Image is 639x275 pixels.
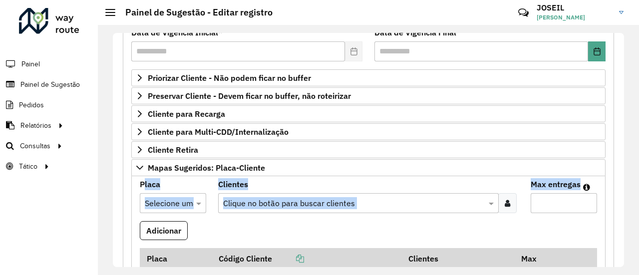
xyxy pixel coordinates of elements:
span: Tático [19,161,37,172]
a: Mapas Sugeridos: Placa-Cliente [131,159,606,176]
th: Clientes [402,248,515,269]
a: Cliente Retira [131,141,606,158]
span: Preservar Cliente - Devem ficar no buffer, não roteirizar [148,92,351,100]
span: Cliente para Recarga [148,110,225,118]
a: Cliente para Multi-CDD/Internalização [131,123,606,140]
span: Priorizar Cliente - Não podem ficar no buffer [148,74,311,82]
span: Consultas [20,141,50,151]
label: Max entregas [531,178,581,190]
h2: Painel de Sugestão - Editar registro [115,7,273,18]
a: Cliente para Recarga [131,105,606,122]
span: Painel de Sugestão [20,79,80,90]
em: Máximo de clientes que serão colocados na mesma rota com os clientes informados [583,183,590,191]
span: Mapas Sugeridos: Placa-Cliente [148,164,265,172]
span: Cliente Retira [148,146,198,154]
span: [PERSON_NAME] [537,13,612,22]
th: Código Cliente [212,248,402,269]
span: Painel [21,59,40,69]
a: Preservar Cliente - Devem ficar no buffer, não roteirizar [131,87,606,104]
label: Clientes [218,178,248,190]
th: Placa [140,248,212,269]
a: Copiar [272,254,304,264]
h3: JOSEIL [537,3,612,12]
span: Pedidos [19,100,44,110]
span: Cliente para Multi-CDD/Internalização [148,128,289,136]
th: Max [515,248,555,269]
span: Relatórios [20,120,51,131]
button: Choose Date [588,41,606,61]
a: Priorizar Cliente - Não podem ficar no buffer [131,69,606,86]
label: Placa [140,178,160,190]
a: Contato Rápido [513,2,534,23]
button: Adicionar [140,221,188,240]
